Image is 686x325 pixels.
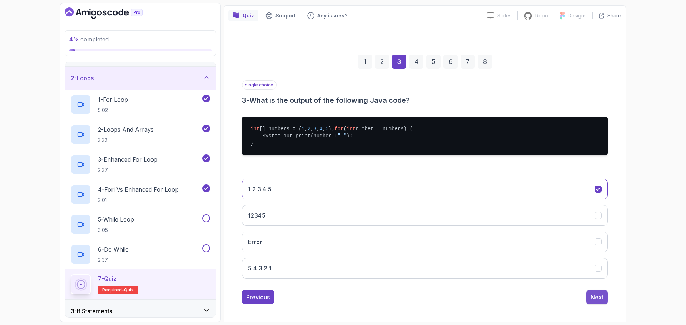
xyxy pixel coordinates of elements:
[358,55,372,69] div: 1
[71,244,210,264] button: 6-Do While2:37
[242,258,608,279] button: 5 4 3 2 1
[242,205,608,226] button: 12345
[568,12,587,19] p: Designs
[243,12,254,19] p: Quiz
[228,10,258,21] button: quiz button
[65,300,216,323] button: 3-If Statements
[69,36,109,43] span: completed
[102,287,124,293] span: Required-
[334,126,343,132] span: for
[98,257,129,264] p: 2:37
[591,293,603,301] div: Next
[98,245,129,254] p: 6 - Do While
[248,211,265,220] h3: 12345
[71,74,94,82] h3: 2 - Loops
[65,67,216,90] button: 2-Loops
[317,12,347,19] p: Any issues?
[426,55,441,69] div: 5
[242,290,274,304] button: Previous
[98,107,128,114] p: 5:02
[375,55,389,69] div: 2
[319,126,322,132] span: 4
[98,274,116,283] p: 7 - Quiz
[98,227,134,234] p: 3:05
[461,55,475,69] div: 7
[71,184,210,204] button: 4-Fori vs Enhanced For Loop2:01
[248,264,272,273] h3: 5 4 3 2 1
[242,232,608,252] button: Error
[98,137,154,144] p: 3:32
[586,290,608,304] button: Next
[98,95,128,104] p: 1 - For Loop
[71,154,210,174] button: 3-Enhanced For Loop2:37
[443,55,458,69] div: 6
[535,12,548,19] p: Repo
[275,12,296,19] p: Support
[607,12,621,19] p: Share
[338,133,347,139] span: " "
[246,293,270,301] div: Previous
[242,117,608,155] pre: [] numbers = { , , , , }; ( number : numbers) { System.out.print(number + ); }
[71,307,112,315] h3: 3 - If Statements
[65,7,159,19] a: Dashboard
[71,95,210,115] button: 1-For Loop5:02
[242,95,608,105] h3: 3 - What is the output of the following Java code?
[248,185,272,193] h3: 1 2 3 4 5
[313,126,316,132] span: 3
[478,55,492,69] div: 8
[592,12,621,19] button: Share
[242,80,277,90] p: single choice
[308,126,310,132] span: 2
[497,12,512,19] p: Slides
[71,214,210,234] button: 5-While Loop3:05
[261,10,300,21] button: Support button
[69,36,79,43] span: 4 %
[71,125,210,144] button: 2-Loops And Arrays3:32
[248,238,262,246] h3: Error
[409,55,423,69] div: 4
[98,155,158,164] p: 3 - Enhanced For Loop
[71,274,210,294] button: 7-QuizRequired-quiz
[325,126,328,132] span: 5
[242,179,608,199] button: 1 2 3 4 5
[303,10,352,21] button: Feedback button
[98,125,154,134] p: 2 - Loops And Arrays
[98,197,179,204] p: 2:01
[124,287,134,293] span: quiz
[98,215,134,224] p: 5 - While Loop
[250,126,259,132] span: int
[302,126,304,132] span: 1
[392,55,406,69] div: 3
[347,126,356,132] span: int
[98,167,158,174] p: 2:37
[98,185,179,194] p: 4 - Fori vs Enhanced For Loop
